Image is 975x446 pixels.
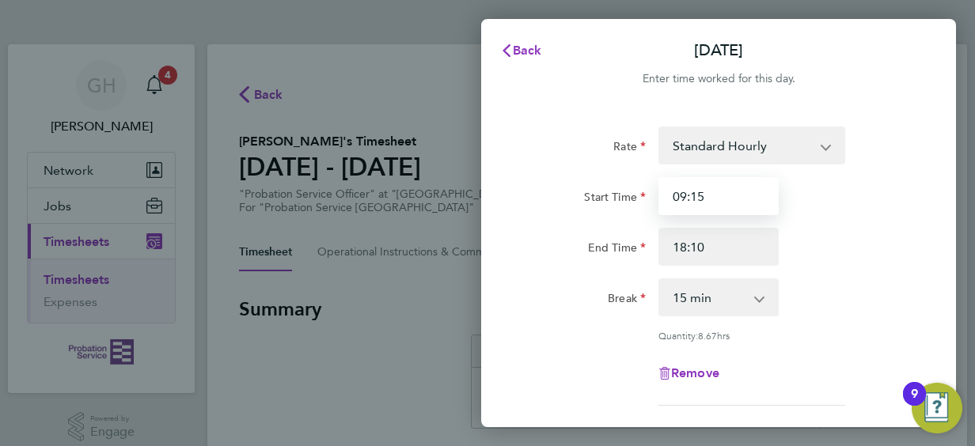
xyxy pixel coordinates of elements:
[698,329,717,342] span: 8.67
[911,394,918,414] div: 9
[481,70,956,89] div: Enter time worked for this day.
[513,43,542,58] span: Back
[658,228,779,266] input: E.g. 18:00
[671,365,719,380] span: Remove
[658,177,779,215] input: E.g. 08:00
[608,291,646,310] label: Break
[484,35,558,66] button: Back
[912,383,962,433] button: Open Resource Center, 9 new notifications
[694,40,743,62] p: [DATE]
[658,367,719,380] button: Remove
[613,139,646,158] label: Rate
[584,190,646,209] label: Start Time
[658,329,845,342] div: Quantity: hrs
[588,240,646,259] label: End Time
